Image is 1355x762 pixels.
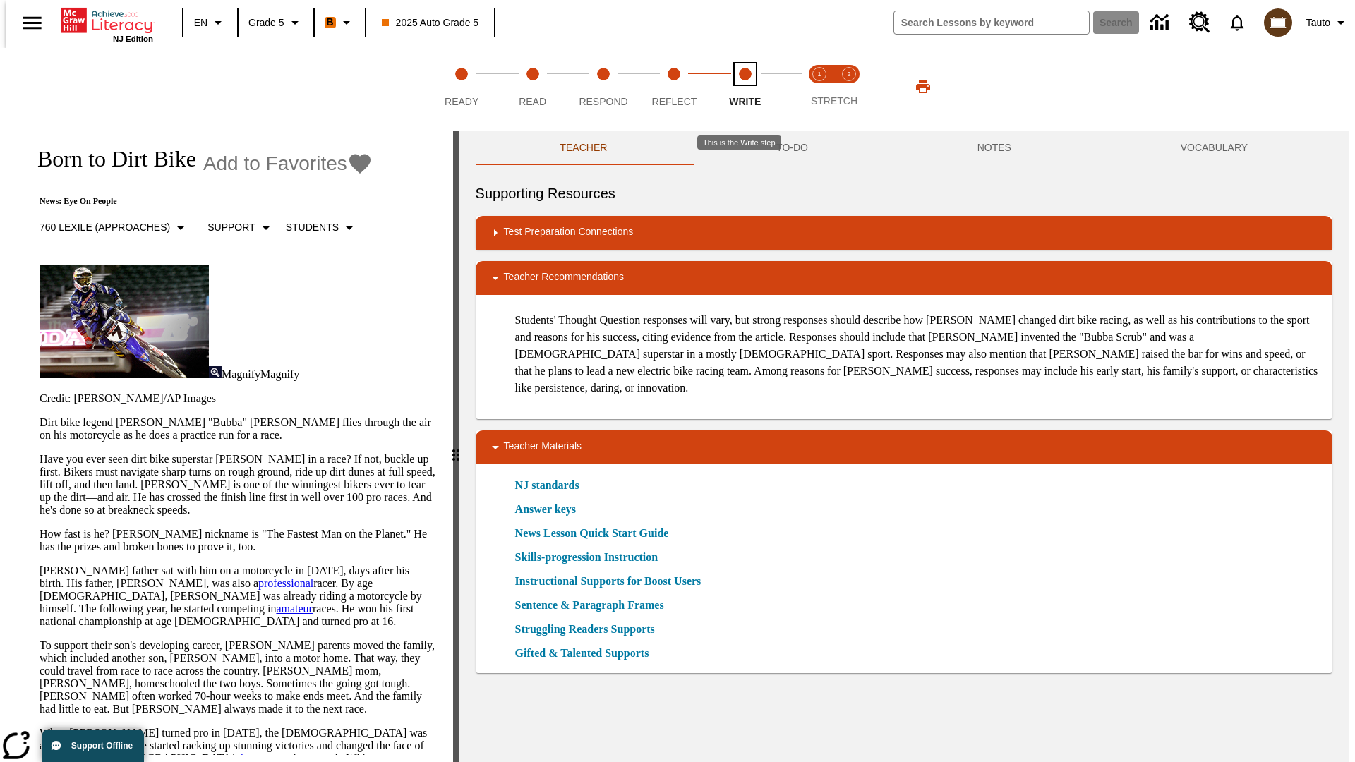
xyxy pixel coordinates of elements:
button: Boost Class color is orange. Change class color [319,10,361,35]
button: NOTES [893,131,1096,165]
p: Test Preparation Connections [504,224,634,241]
p: 760 Lexile (Approaches) [40,220,170,235]
span: Magnify [260,368,299,380]
button: Read step 2 of 5 [491,48,573,126]
a: Notifications [1219,4,1255,41]
a: Instructional Supports for Boost Users, Will open in new browser window or tab [515,573,701,590]
button: Select Lexile, 760 Lexile (Approaches) [34,215,195,241]
p: Students [286,220,339,235]
p: Credit: [PERSON_NAME]/AP Images [40,392,436,405]
span: Reflect [652,96,697,107]
div: activity [459,131,1349,762]
button: Reflect step 4 of 5 [633,48,715,126]
a: Sentence & Paragraph Frames, Will open in new browser window or tab [515,597,664,614]
button: Scaffolds, Support [202,215,279,241]
p: Teacher Materials [504,439,582,456]
span: B [327,13,334,31]
div: Teacher Recommendations [476,261,1332,295]
span: Add to Favorites [203,152,347,175]
button: Teacher [476,131,692,165]
img: avatar image [1264,8,1292,37]
span: Support Offline [71,741,133,751]
a: amateur [276,603,313,615]
img: Motocross racer James Stewart flies through the air on his dirt bike. [40,265,209,378]
button: Support Offline [42,730,144,762]
button: Stretch Respond step 2 of 2 [829,48,869,126]
div: This is the Write step [697,135,781,150]
button: Language: EN, Select a language [188,10,233,35]
a: Skills-progression Instruction, Will open in new browser window or tab [515,549,658,566]
p: Students' Thought Question responses will vary, but strong responses should describe how [PERSON_... [515,312,1321,397]
h6: Supporting Resources [476,182,1332,205]
p: How fast is he? [PERSON_NAME] nickname is "The Fastest Man on the Planet." He has the prizes and ... [40,528,436,553]
img: Magnify [209,366,222,378]
button: Select Student [280,215,363,241]
button: Print [901,74,946,99]
span: Respond [579,96,627,107]
button: Add to Favorites - Born to Dirt Bike [203,151,373,176]
button: VOCABULARY [1096,131,1332,165]
a: NJ standards [515,477,588,494]
span: STRETCH [811,95,857,107]
p: Support [207,220,255,235]
a: Data Center [1142,4,1181,42]
div: Home [61,5,153,43]
span: Grade 5 [248,16,284,30]
button: Respond step 3 of 5 [562,48,644,126]
div: Test Preparation Connections [476,216,1332,250]
p: To support their son's developing career, [PERSON_NAME] parents moved the family, which included ... [40,639,436,715]
div: Teacher Materials [476,430,1332,464]
a: professional [258,577,313,589]
input: search field [894,11,1089,34]
p: News: Eye On People [23,196,373,207]
p: Dirt bike legend [PERSON_NAME] "Bubba" [PERSON_NAME] flies through the air on his motorcycle as h... [40,416,436,442]
text: 1 [817,71,821,78]
h1: Born to Dirt Bike [23,146,196,172]
button: Select a new avatar [1255,4,1301,41]
a: News Lesson Quick Start Guide, Will open in new browser window or tab [515,525,669,542]
span: EN [194,16,207,30]
button: Grade: Grade 5, Select a grade [243,10,309,35]
a: Struggling Readers Supports [515,621,663,638]
span: Read [519,96,546,107]
div: Press Enter or Spacebar and then press right and left arrow keys to move the slider [453,131,459,762]
span: Ready [445,96,478,107]
button: Open side menu [11,2,53,44]
span: Tauto [1306,16,1330,30]
span: NJ Edition [113,35,153,43]
button: Profile/Settings [1301,10,1355,35]
a: Gifted & Talented Supports [515,645,658,662]
button: Stretch Read step 1 of 2 [799,48,840,126]
div: Instructional Panel Tabs [476,131,1332,165]
div: reading [6,131,453,755]
a: Answer keys, Will open in new browser window or tab [515,501,576,518]
button: Ready step 1 of 5 [421,48,502,126]
button: Write step 5 of 5 [704,48,786,126]
span: Magnify [222,368,260,380]
span: 2025 Auto Grade 5 [382,16,479,30]
p: Have you ever seen dirt bike superstar [PERSON_NAME] in a race? If not, buckle up first. Bikers m... [40,453,436,516]
span: Write [729,96,761,107]
button: TO-DO [692,131,893,165]
p: [PERSON_NAME] father sat with him on a motorcycle in [DATE], days after his birth. His father, [P... [40,564,436,628]
text: 2 [847,71,850,78]
p: Teacher Recommendations [504,270,624,286]
a: Resource Center, Will open in new tab [1181,4,1219,42]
